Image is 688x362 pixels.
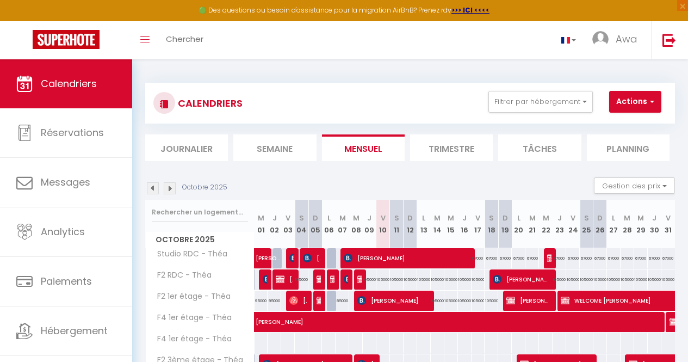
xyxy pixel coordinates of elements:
div: 67000 [593,248,607,268]
abbr: V [571,213,575,223]
th: 03 [281,200,295,248]
th: 25 [580,200,593,248]
h3: CALENDRIERS [175,91,243,115]
abbr: M [434,213,441,223]
div: 105000 [417,269,431,290]
abbr: V [381,213,386,223]
span: WELCOME [PERSON_NAME] [547,248,551,268]
th: 02 [268,200,281,248]
span: [PERSON_NAME] [493,269,549,290]
div: 67000 [566,248,580,268]
span: [PERSON_NAME] [263,269,267,290]
div: 105000 [444,291,458,311]
span: [PERSON_NAME] [289,248,294,268]
div: 105000 [431,291,444,311]
span: Hébergement [41,324,108,338]
div: 67000 [472,248,485,268]
abbr: J [652,213,656,223]
li: Trimestre [410,134,493,161]
div: 67000 [634,248,648,268]
div: 95000 [268,291,281,311]
div: 105000 [472,291,485,311]
abbr: S [394,213,399,223]
span: [PERSON_NAME] [303,248,320,268]
div: 105000 [444,269,458,290]
span: Messages [41,175,90,189]
th: 16 [458,200,472,248]
th: 10 [376,200,390,248]
div: 105000 [593,269,607,290]
div: 67000 [580,248,593,268]
span: Paiements [41,274,92,288]
th: 28 [621,200,634,248]
img: Super Booking [33,30,100,49]
th: 21 [525,200,539,248]
div: 67000 [607,248,621,268]
img: ... [592,31,609,47]
div: 105000 [458,269,472,290]
span: Octobre 2025 [146,232,254,248]
span: Studio RDC - Théa [147,248,230,260]
div: 105000 [553,269,566,290]
button: Filtrer par hébergement [488,91,593,113]
abbr: M [339,213,346,223]
abbr: D [597,213,603,223]
div: 67000 [553,248,566,268]
span: [PERSON_NAME] [357,269,362,290]
abbr: L [612,213,615,223]
abbr: D [313,213,318,223]
li: Mensuel [322,134,405,161]
a: Chercher [158,21,212,59]
img: logout [662,33,676,47]
div: 105000 [376,269,390,290]
span: Awa [616,32,637,46]
a: ... Awa [584,21,651,59]
div: 67000 [525,248,539,268]
th: 19 [498,200,512,248]
div: 67000 [485,248,498,268]
div: 85000 [336,291,349,311]
div: 95000 [255,291,268,311]
a: [PERSON_NAME] [250,312,264,333]
abbr: M [258,213,264,223]
abbr: S [489,213,494,223]
div: 105000 [648,269,661,290]
div: 105000 [390,269,404,290]
abbr: L [517,213,520,223]
abbr: L [422,213,425,223]
div: 105000 [431,269,444,290]
div: 67000 [648,248,661,268]
span: F2 RDC - Théa [147,269,214,281]
abbr: M [624,213,630,223]
button: Actions [609,91,661,113]
div: 105000 [621,269,634,290]
li: Planning [587,134,670,161]
th: 29 [634,200,648,248]
div: 105000 [363,269,376,290]
a: >>> ICI <<<< [451,5,489,15]
th: 20 [512,200,525,248]
th: 27 [607,200,621,248]
span: F4 1er étage - Théa [147,333,234,345]
th: 26 [593,200,607,248]
span: F4 1er étage - Théa [147,312,234,324]
abbr: V [666,213,671,223]
th: 23 [553,200,566,248]
th: 05 [308,200,322,248]
th: 30 [648,200,661,248]
th: 31 [661,200,675,248]
div: 105000 [566,269,580,290]
span: [PERSON_NAME] [256,242,281,263]
abbr: J [557,213,562,223]
th: 09 [363,200,376,248]
span: Analytics [41,225,85,238]
th: 15 [444,200,458,248]
div: 105000 [661,269,675,290]
th: 04 [295,200,308,248]
abbr: J [367,213,371,223]
abbr: D [407,213,413,223]
div: 67000 [498,248,512,268]
div: 105000 [458,291,472,311]
span: [PERSON_NAME] [276,269,293,290]
div: 67000 [621,248,634,268]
